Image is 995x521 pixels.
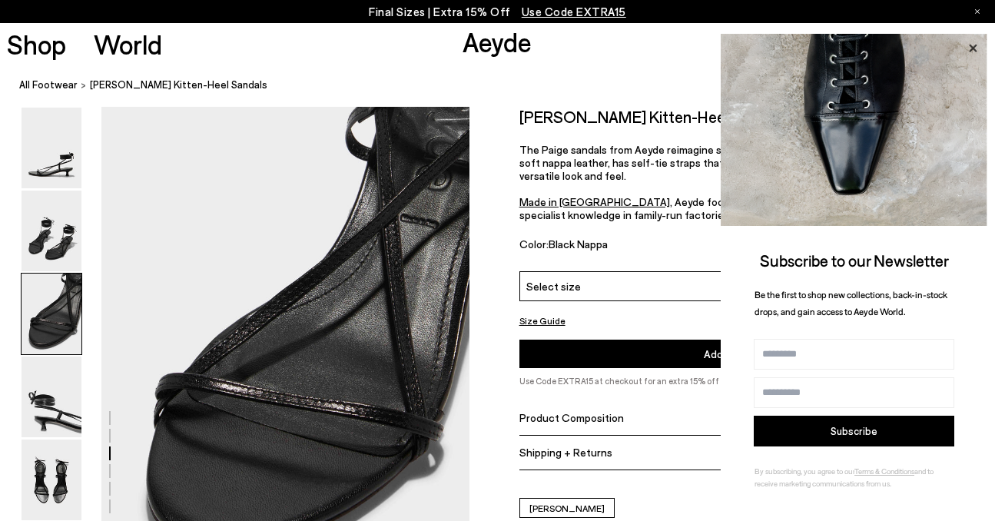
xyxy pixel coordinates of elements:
[22,108,81,188] img: Paige Leather Kitten-Heel Sandals - Image 1
[22,440,81,520] img: Paige Leather Kitten-Heel Sandals - Image 5
[369,2,626,22] p: Final Sizes | Extra 15% Off
[519,411,624,424] span: Product Composition
[519,194,670,207] a: Made in [GEOGRAPHIC_DATA]
[22,191,81,271] img: Paige Leather Kitten-Heel Sandals - Image 2
[519,311,565,330] button: Size Guide
[854,466,914,476] a: Terms & Conditions
[519,446,612,459] span: Shipping + Returns
[519,374,946,388] p: Use Code EXTRA15 at checkout for an extra 15% off
[94,31,162,58] a: World
[522,5,626,18] span: Navigate to /collections/ss25-final-sizes
[755,466,854,476] span: By subscribing, you agree to our
[704,347,761,360] span: Add to Cart
[721,34,987,226] img: ca3f721fb6ff708a270709c41d776025.jpg
[19,65,995,107] nav: breadcrumb
[549,237,608,251] span: Black Nappa
[526,278,581,294] span: Select size
[90,77,267,93] span: [PERSON_NAME] Kitten-Heel Sandals
[519,107,787,126] h2: [PERSON_NAME] Kitten-Heel Sandals
[22,274,81,354] img: Paige Leather Kitten-Heel Sandals - Image 3
[519,142,937,221] span: The Paige sandals from Aeyde reimagine strappy styles in pared-back form. This pair, in soft napp...
[463,25,532,58] a: Aeyde
[760,251,949,270] span: Subscribe to our Newsletter
[754,416,954,446] button: Subscribe
[519,498,615,518] a: [PERSON_NAME]
[519,340,946,368] button: Add to Cart
[22,357,81,437] img: Paige Leather Kitten-Heel Sandals - Image 4
[7,31,66,58] a: Shop
[19,77,78,93] a: All Footwear
[519,237,785,255] div: Color:
[755,289,947,317] span: Be the first to shop new collections, back-in-stock drops, and gain access to Aeyde World.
